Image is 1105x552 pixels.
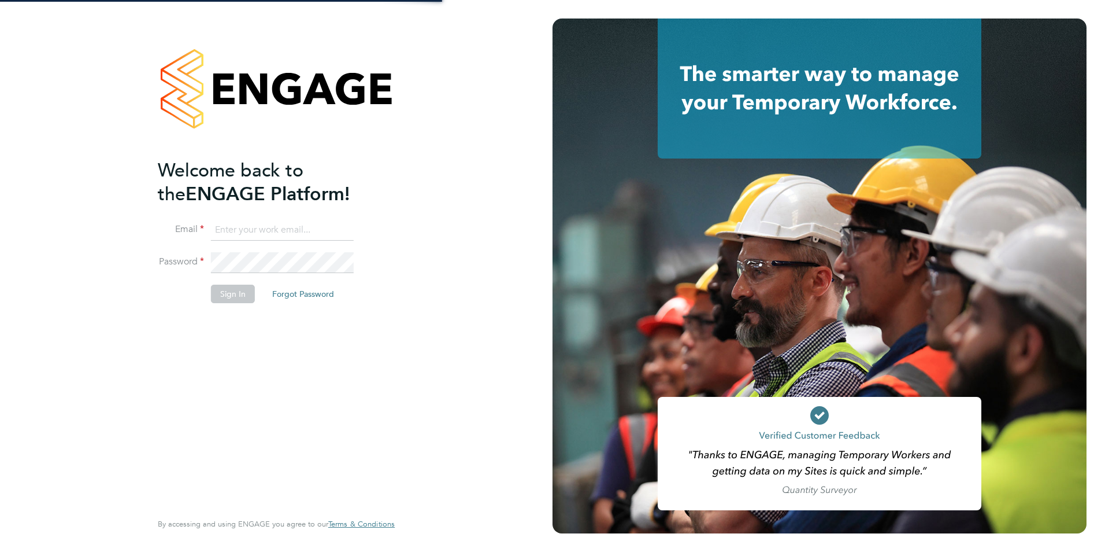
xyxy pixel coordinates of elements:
span: By accessing and using ENGAGE you agree to our [158,519,395,529]
span: Welcome back to the [158,159,303,205]
h2: ENGAGE Platform! [158,159,383,206]
button: Sign In [211,285,255,303]
label: Password [158,256,204,268]
label: Email [158,223,204,235]
a: Terms & Conditions [328,520,395,529]
button: Forgot Password [263,285,343,303]
input: Enter your work email... [211,220,354,241]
